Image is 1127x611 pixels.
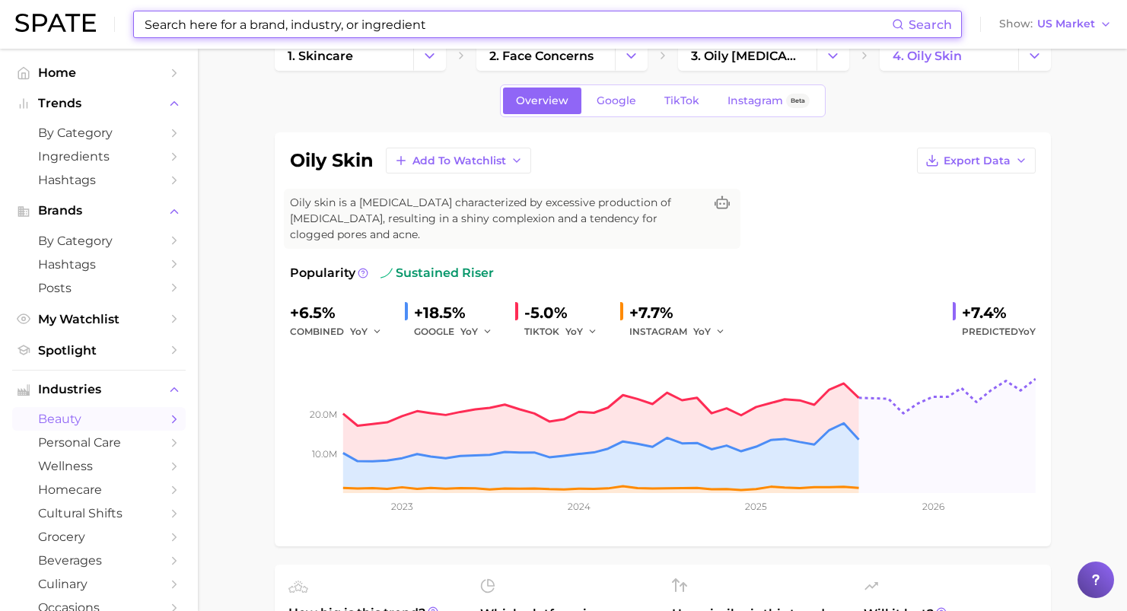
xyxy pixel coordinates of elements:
a: homecare [12,478,186,501]
span: Brands [38,204,160,218]
a: InstagramBeta [715,88,823,114]
span: Add to Watchlist [412,154,506,167]
button: Change Category [817,40,849,71]
span: beverages [38,553,160,568]
span: TikTok [664,94,699,107]
span: Show [999,20,1033,28]
div: TIKTOK [524,323,608,341]
span: Industries [38,383,160,396]
img: SPATE [15,14,96,32]
button: YoY [460,323,493,341]
a: TikTok [651,88,712,114]
a: Overview [503,88,581,114]
button: Export Data [917,148,1036,173]
h1: oily skin [290,151,374,170]
a: Spotlight [12,339,186,362]
span: Spotlight [38,343,160,358]
a: Hashtags [12,253,186,276]
span: by Category [38,126,160,140]
a: personal care [12,431,186,454]
button: YoY [693,323,726,341]
div: INSTAGRAM [629,323,736,341]
div: +6.5% [290,301,393,325]
span: 1. skincare [288,49,353,63]
span: Predicted [962,323,1036,341]
span: Export Data [944,154,1011,167]
span: cultural shifts [38,506,160,520]
button: Trends [12,92,186,115]
span: culinary [38,577,160,591]
a: 4. oily skin [880,40,1018,71]
span: 2. face concerns [489,49,594,63]
span: Ingredients [38,149,160,164]
a: My Watchlist [12,307,186,331]
span: 3. oily [MEDICAL_DATA] [691,49,804,63]
span: homecare [38,482,160,497]
span: Instagram [727,94,783,107]
span: YoY [460,325,478,338]
tspan: 2025 [745,501,767,512]
span: Overview [516,94,568,107]
div: +7.7% [629,301,736,325]
button: Industries [12,378,186,401]
div: +18.5% [414,301,503,325]
a: cultural shifts [12,501,186,525]
span: wellness [38,459,160,473]
a: beauty [12,407,186,431]
a: by Category [12,121,186,145]
button: Brands [12,199,186,222]
a: by Category [12,229,186,253]
a: Hashtags [12,168,186,192]
a: 1. skincare [275,40,413,71]
input: Search here for a brand, industry, or ingredient [143,11,892,37]
span: Home [38,65,160,80]
span: personal care [38,435,160,450]
img: sustained riser [380,267,393,279]
button: Change Category [615,40,648,71]
span: beauty [38,412,160,426]
tspan: 2026 [922,501,944,512]
tspan: 2024 [567,501,590,512]
a: grocery [12,525,186,549]
a: Posts [12,276,186,300]
div: -5.0% [524,301,608,325]
a: wellness [12,454,186,478]
span: YoY [565,325,583,338]
div: combined [290,323,393,341]
span: YoY [350,325,368,338]
span: My Watchlist [38,312,160,326]
button: Change Category [1018,40,1051,71]
button: Add to Watchlist [386,148,531,173]
a: Ingredients [12,145,186,168]
span: YoY [1018,326,1036,337]
span: 4. oily skin [893,49,962,63]
div: +7.4% [962,301,1036,325]
tspan: 2023 [391,501,413,512]
span: Beta [791,94,805,107]
span: Oily skin is a [MEDICAL_DATA] characterized by excessive production of [MEDICAL_DATA], resulting ... [290,195,704,243]
a: beverages [12,549,186,572]
div: GOOGLE [414,323,503,341]
a: 2. face concerns [476,40,615,71]
span: Trends [38,97,160,110]
button: ShowUS Market [995,14,1116,34]
span: sustained riser [380,264,494,282]
span: Search [909,18,952,32]
a: culinary [12,572,186,596]
a: Home [12,61,186,84]
button: YoY [565,323,598,341]
span: YoY [693,325,711,338]
span: Hashtags [38,173,160,187]
span: Hashtags [38,257,160,272]
a: 3. oily [MEDICAL_DATA] [678,40,817,71]
span: grocery [38,530,160,544]
span: by Category [38,234,160,248]
span: US Market [1037,20,1095,28]
button: YoY [350,323,383,341]
span: Popularity [290,264,355,282]
span: Google [597,94,636,107]
span: Posts [38,281,160,295]
button: Change Category [413,40,446,71]
a: Google [584,88,649,114]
